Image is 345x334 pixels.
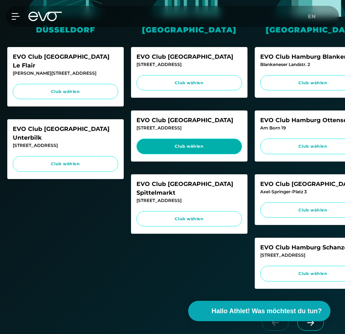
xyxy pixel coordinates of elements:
[13,70,118,77] div: [PERSON_NAME][STREET_ADDRESS]
[20,89,111,95] span: Club wählen
[143,143,235,149] span: Club wählen
[13,125,118,142] div: EVO Club [GEOGRAPHIC_DATA] Unterbilk
[211,306,322,316] span: Hallo Athlet! Was möchtest du tun?
[136,139,242,154] a: Club wählen
[136,211,242,227] a: Club wählen
[188,301,330,321] button: Hallo Athlet! Was möchtest du tun?
[143,216,235,222] span: Club wählen
[308,13,316,20] span: en
[143,80,235,86] span: Club wählen
[20,161,111,167] span: Club wählen
[13,156,118,172] a: Club wählen
[136,116,242,125] div: EVO Club [GEOGRAPHIC_DATA]
[308,12,320,21] a: en
[136,75,242,91] a: Club wählen
[136,125,242,131] div: [STREET_ADDRESS]
[13,53,118,70] div: EVO Club [GEOGRAPHIC_DATA] Le Flair
[136,197,242,204] div: [STREET_ADDRESS]
[136,180,242,197] div: EVO Club [GEOGRAPHIC_DATA] Spittelmarkt
[136,53,242,61] div: EVO Club [GEOGRAPHIC_DATA]
[13,84,118,100] a: Club wählen
[136,61,242,68] div: [STREET_ADDRESS]
[13,142,118,149] div: [STREET_ADDRESS]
